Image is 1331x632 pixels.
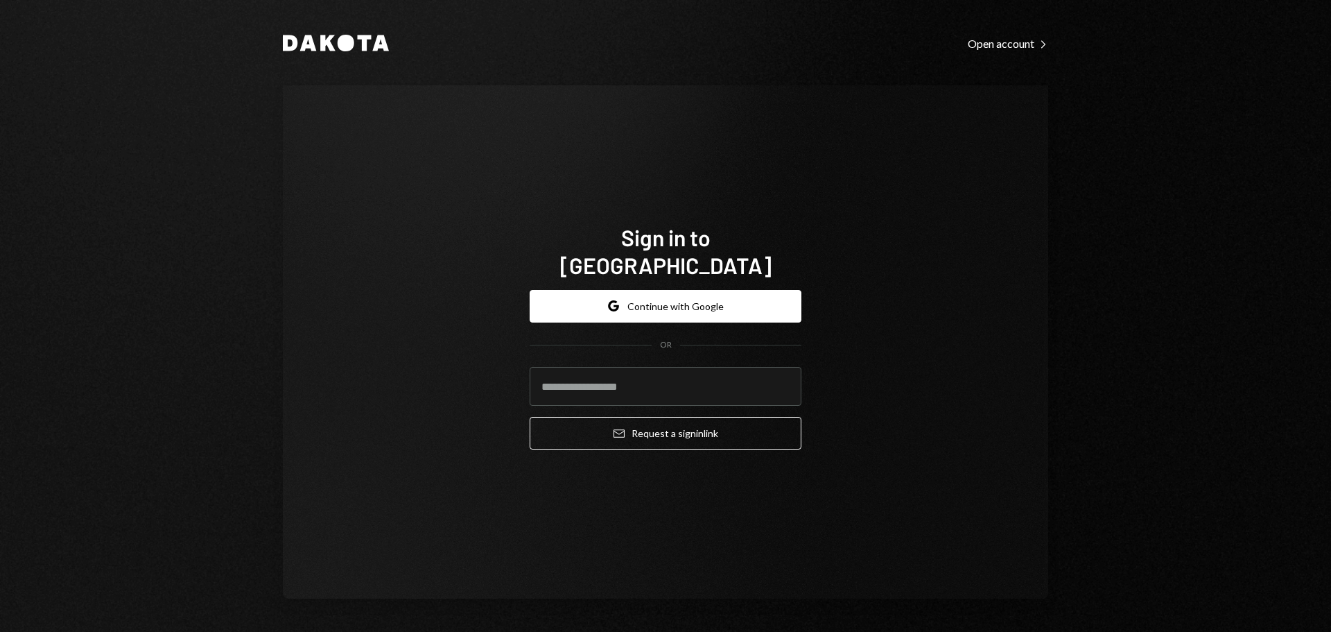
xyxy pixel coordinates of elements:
[968,37,1048,51] div: Open account
[530,417,801,450] button: Request a signinlink
[530,290,801,323] button: Continue with Google
[530,223,801,279] h1: Sign in to [GEOGRAPHIC_DATA]
[968,35,1048,51] a: Open account
[660,339,672,351] div: OR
